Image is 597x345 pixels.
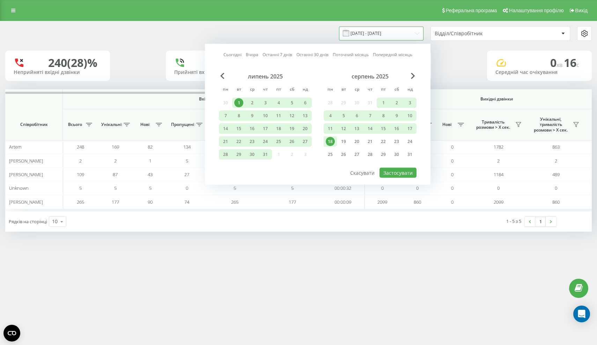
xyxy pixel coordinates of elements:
div: 29 [379,150,388,159]
div: 16 [392,124,401,133]
div: вт 8 лип 2025 р. [232,111,245,121]
span: 90 [148,199,153,205]
span: Тривалість розмови > Х сек. [473,119,513,130]
div: нд 13 лип 2025 р. [298,111,312,121]
span: 82 [148,144,153,150]
a: Поточний місяць [333,51,369,58]
td: 00:00:09 [321,195,365,209]
a: Останні 7 днів [263,51,292,58]
span: [PERSON_NAME] [9,199,43,205]
div: пт 25 лип 2025 р. [272,136,285,147]
div: сб 9 серп 2025 р. [390,111,403,121]
div: 18 [274,124,283,133]
div: 22 [379,137,388,146]
span: 134 [183,144,191,150]
span: 2 [497,158,500,164]
div: Відділ/Співробітник [435,31,518,37]
span: 177 [112,199,119,205]
div: 15 [234,124,243,133]
div: нд 31 серп 2025 р. [403,149,417,160]
div: чт 17 лип 2025 р. [259,123,272,134]
div: 12 [339,124,348,133]
div: 12 [287,111,296,120]
div: 18 [326,137,335,146]
div: ср 9 лип 2025 р. [245,111,259,121]
div: 17 [261,124,270,133]
div: чт 21 серп 2025 р. [363,136,377,147]
div: 4 [274,98,283,107]
abbr: п’ятниця [378,85,389,95]
div: 28 [366,150,375,159]
span: 0 [497,185,500,191]
div: пн 18 серп 2025 р. [324,136,337,147]
div: липень 2025 [219,73,312,80]
div: сб 16 серп 2025 р. [390,123,403,134]
div: 13 [352,124,361,133]
span: 0 [451,158,454,164]
div: ср 6 серп 2025 р. [350,111,363,121]
div: 26 [287,137,296,146]
div: 2 [392,98,401,107]
div: 28 [221,150,230,159]
div: 8 [379,111,388,120]
button: Застосувати [379,168,417,178]
span: 87 [113,171,118,178]
span: 109 [77,171,84,178]
span: 5 [79,185,82,191]
div: 4 [326,111,335,120]
span: 43 [148,171,153,178]
div: пн 21 лип 2025 р. [219,136,232,147]
span: Унікальні [101,122,121,127]
span: Всього [66,122,84,127]
div: 21 [366,137,375,146]
span: 265 [77,199,84,205]
abbr: вівторок [234,85,244,95]
span: Вихід [575,8,588,13]
div: пн 4 серп 2025 р. [324,111,337,121]
div: вт 29 лип 2025 р. [232,149,245,160]
div: вт 1 лип 2025 р. [232,98,245,108]
div: вт 19 серп 2025 р. [337,136,350,147]
span: Налаштування профілю [509,8,563,13]
div: чт 7 серп 2025 р. [363,111,377,121]
div: Прийняті вхідні дзвінки [174,69,262,75]
td: 00:00:32 [321,181,365,195]
span: Нові [136,122,154,127]
div: 26 [339,150,348,159]
div: 3 [261,98,270,107]
span: 16 [564,55,579,70]
div: нд 27 лип 2025 р. [298,136,312,147]
span: [PERSON_NAME] [9,158,43,164]
div: пт 18 лип 2025 р. [272,123,285,134]
span: 177 [289,199,296,205]
span: 27 [184,171,189,178]
div: ср 23 лип 2025 р. [245,136,259,147]
span: 265 [231,199,238,205]
div: 27 [301,137,310,146]
div: 21 [221,137,230,146]
div: 3 [405,98,414,107]
div: 6 [352,111,361,120]
div: 8 [234,111,243,120]
abbr: вівторок [338,85,349,95]
div: чт 31 лип 2025 р. [259,149,272,160]
div: 19 [339,137,348,146]
span: 248 [77,144,84,150]
span: Previous Month [220,73,224,79]
abbr: неділя [405,85,415,95]
div: сб 12 лип 2025 р. [285,111,298,121]
div: 1 [379,98,388,107]
span: 2 [114,158,117,164]
div: сб 19 лип 2025 р. [285,123,298,134]
div: вт 15 лип 2025 р. [232,123,245,134]
span: 5 [291,185,294,191]
div: чт 28 серп 2025 р. [363,149,377,160]
div: сб 26 лип 2025 р. [285,136,298,147]
div: 25 [274,137,283,146]
span: 1 [149,158,152,164]
span: Нові [438,122,456,127]
div: 9 [392,111,401,120]
abbr: неділя [300,85,310,95]
div: 24 [261,137,270,146]
div: пт 8 серп 2025 р. [377,111,390,121]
